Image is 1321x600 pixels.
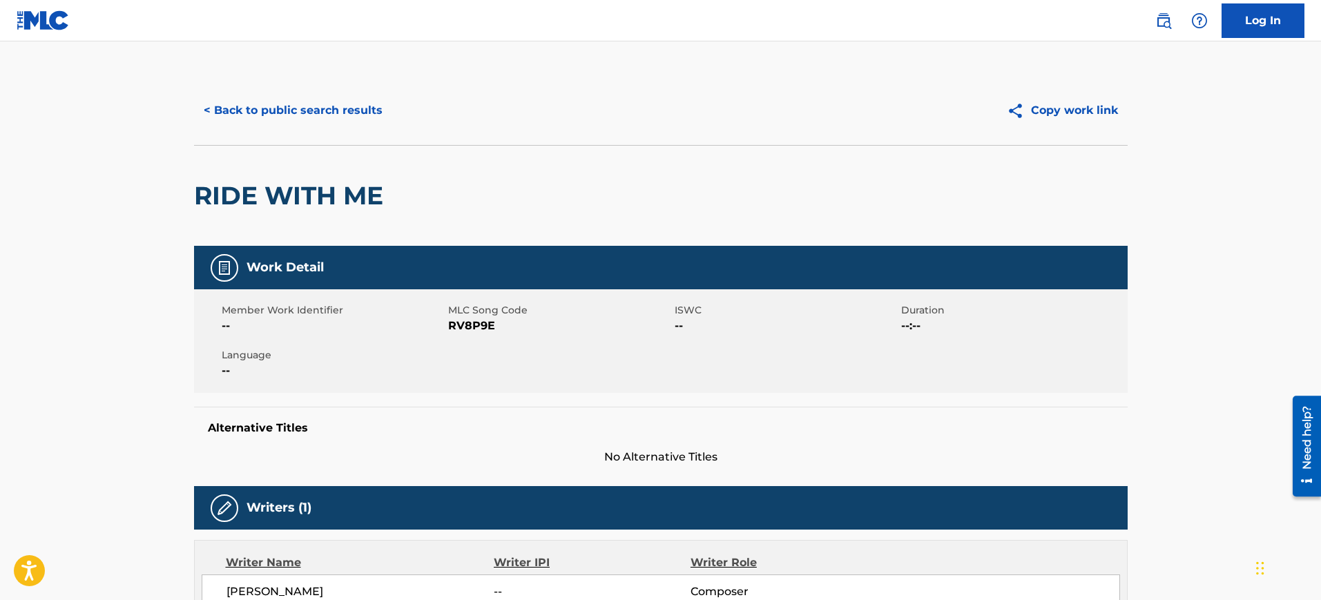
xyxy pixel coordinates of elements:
span: Duration [901,303,1124,318]
span: --:-- [901,318,1124,334]
span: No Alternative Titles [194,449,1128,465]
button: < Back to public search results [194,93,392,128]
img: help [1191,12,1208,29]
span: ISWC [675,303,898,318]
span: -- [494,583,690,600]
span: [PERSON_NAME] [226,583,494,600]
a: Public Search [1150,7,1177,35]
span: Member Work Identifier [222,303,445,318]
h2: RIDE WITH ME [194,180,390,211]
span: -- [675,318,898,334]
div: Writer Role [691,554,869,571]
iframe: Resource Center [1282,391,1321,502]
div: Help [1186,7,1213,35]
div: Writer IPI [494,554,691,571]
a: Log In [1222,3,1304,38]
h5: Alternative Titles [208,421,1114,435]
span: -- [222,318,445,334]
div: Drag [1256,548,1264,589]
img: Work Detail [216,260,233,276]
div: Writer Name [226,554,494,571]
span: MLC Song Code [448,303,671,318]
span: Composer [691,583,869,600]
h5: Work Detail [247,260,324,275]
img: Copy work link [1007,102,1031,119]
span: RV8P9E [448,318,671,334]
h5: Writers (1) [247,500,311,516]
span: Language [222,348,445,362]
iframe: Chat Widget [1252,534,1321,600]
img: MLC Logo [17,10,70,30]
img: Writers [216,500,233,516]
span: -- [222,362,445,379]
img: search [1155,12,1172,29]
button: Copy work link [997,93,1128,128]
